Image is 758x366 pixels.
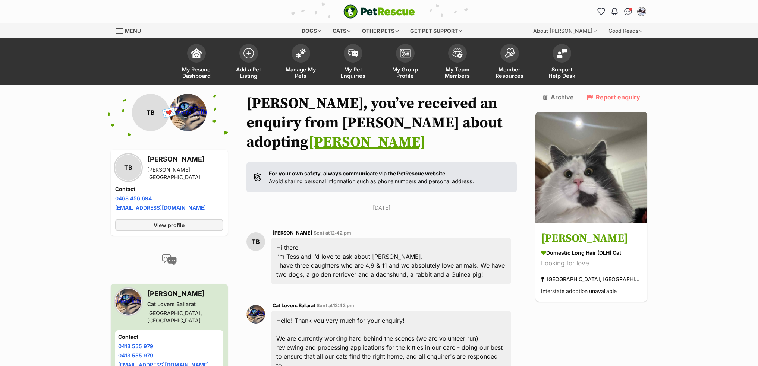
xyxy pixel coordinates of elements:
[271,238,512,284] div: Hi there, I’m Tess and I’d love to ask about [PERSON_NAME]. I have three daughters who are 4,9 & ...
[431,40,484,85] a: My Team Members
[115,185,223,193] h4: Contact
[595,6,648,17] ul: Account quick links
[115,195,152,201] a: 0468 456 694
[536,40,588,85] a: Support Help Desk
[357,23,404,38] div: Other pets
[246,305,265,324] img: Cat Lovers Ballarat profile pic
[528,23,602,38] div: About [PERSON_NAME]
[624,8,632,15] img: chat-41dd97257d64d25036548639549fe6c8038ab92f7586957e7f3b1b290dea8141.svg
[269,169,474,185] p: Avoid sharing personal information such as phone numbers and personal address.
[545,66,579,79] span: Support Help Desk
[336,66,370,79] span: My Pet Enquiries
[147,166,223,181] div: [PERSON_NAME][GEOGRAPHIC_DATA]
[147,300,223,308] div: Cat Lovers Ballarat
[535,112,647,223] img: Blair
[154,221,185,229] span: View profile
[296,48,306,58] img: manage-my-pets-icon-02211641906a0b7f246fdf0571729dbe1e7629f14944591b6c1af311fb30b64b.svg
[333,303,354,308] span: 12:42 pm
[170,40,223,85] a: My Rescue Dashboard
[330,230,351,236] span: 12:42 pm
[535,225,647,302] a: [PERSON_NAME] Domestic Long Hair (DLH) Cat Looking for love [GEOGRAPHIC_DATA], [GEOGRAPHIC_DATA] ...
[484,40,536,85] a: Member Resources
[284,66,318,79] span: Manage My Pets
[162,254,177,265] img: conversation-icon-4a6f8262b818ee0b60e3300018af0b2d0b884aa5de6e9bcb8d3d4eeb1a70a7c4.svg
[243,48,254,58] img: add-pet-listing-icon-0afa8454b4691262ce3f59096e99ab1cd57d4a30225e0717b998d2c9b9846f56.svg
[595,6,607,17] a: Favourites
[191,48,202,58] img: dashboard-icon-eb2f2d2d3e046f16d808141f083e7271f6b2e854fb5c12c21221c1fb7104beca.svg
[246,232,265,251] div: TB
[118,333,220,341] h4: Contact
[147,154,223,165] h3: [PERSON_NAME]
[405,23,467,38] div: Get pet support
[116,23,146,37] a: Menu
[543,94,574,101] a: Archive
[609,6,621,17] button: Notifications
[273,230,312,236] span: [PERSON_NAME]
[504,48,515,58] img: member-resources-icon-8e73f808a243e03378d46382f2149f9095a855e16c252ad45f914b54edf8863c.svg
[223,40,275,85] a: Add a Pet Listing
[147,309,223,324] div: [GEOGRAPHIC_DATA], [GEOGRAPHIC_DATA]
[541,259,642,269] div: Looking for love
[115,155,141,181] div: TB
[308,133,426,152] a: [PERSON_NAME]
[161,105,177,121] span: 💌
[125,28,141,34] span: Menu
[269,170,447,176] strong: For your own safety, always communicate via the PetRescue website.
[348,49,358,57] img: pet-enquiries-icon-7e3ad2cf08bfb03b45e93fb7055b45f3efa6380592205ae92323e6603595dc1f.svg
[317,303,354,308] span: Sent at
[557,49,567,58] img: help-desk-icon-fdf02630f3aa405de69fd3d07c3f3aa587a6932b1a1747fa1d2bba05be0121f9.svg
[232,66,265,79] span: Add a Pet Listing
[147,289,223,299] h3: [PERSON_NAME]
[115,219,223,231] a: View profile
[541,230,642,247] h3: [PERSON_NAME]
[169,94,207,131] img: Cat Lovers Ballarat profile pic
[493,66,526,79] span: Member Resources
[273,303,315,308] span: Cat Lovers Ballarat
[115,289,141,315] img: Cat Lovers Ballarat profile pic
[132,94,169,131] div: TB
[118,352,153,359] a: 0413 555 979
[246,204,517,211] p: [DATE]
[636,6,648,17] button: My account
[587,94,640,101] a: Report enquiry
[400,49,411,58] img: group-profile-icon-3fa3cf56718a62981997c0bc7e787c4b2cf8bcc04b72c1350f741eb67cf2f40e.svg
[115,204,206,211] a: [EMAIL_ADDRESS][DOMAIN_NAME]
[541,249,642,257] div: Domestic Long Hair (DLH) Cat
[246,94,517,152] h1: [PERSON_NAME], you’ve received an enquiry from [PERSON_NAME] about adopting
[314,230,351,236] span: Sent at
[441,66,474,79] span: My Team Members
[343,4,415,19] img: logo-e224e6f780fb5917bec1dbf3a21bbac754714ae5b6737aabdf751b685950b380.svg
[118,343,153,349] a: 0413 555 979
[541,274,642,284] div: [GEOGRAPHIC_DATA], [GEOGRAPHIC_DATA]
[343,4,415,19] a: PetRescue
[541,288,617,295] span: Interstate adoption unavailable
[611,8,617,15] img: notifications-46538b983faf8c2785f20acdc204bb7945ddae34d4c08c2a6579f10ce5e182be.svg
[622,6,634,17] a: Conversations
[638,8,645,15] img: catherine blew profile pic
[389,66,422,79] span: My Group Profile
[327,40,379,85] a: My Pet Enquiries
[379,40,431,85] a: My Group Profile
[296,23,326,38] div: Dogs
[327,23,356,38] div: Cats
[452,48,463,58] img: team-members-icon-5396bd8760b3fe7c0b43da4ab00e1e3bb1a5d9ba89233759b79545d2d3fc5d0d.svg
[180,66,213,79] span: My Rescue Dashboard
[603,23,648,38] div: Good Reads
[275,40,327,85] a: Manage My Pets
